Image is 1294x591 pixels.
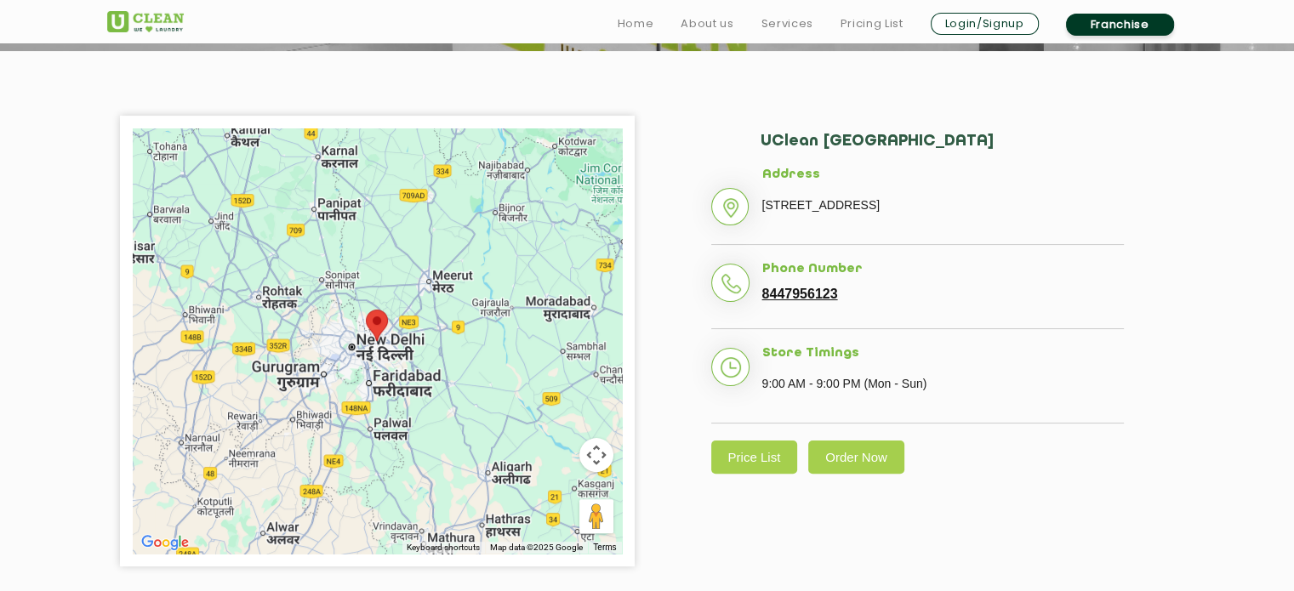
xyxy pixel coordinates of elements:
[762,168,1124,183] h5: Address
[681,14,733,34] a: About us
[107,11,184,32] img: UClean Laundry and Dry Cleaning
[579,438,613,472] button: Map camera controls
[490,543,583,552] span: Map data ©2025 Google
[761,14,812,34] a: Services
[762,287,838,302] a: 8447956123
[762,346,1124,361] h5: Store Timings
[761,133,1124,168] h2: UClean [GEOGRAPHIC_DATA]
[931,13,1039,35] a: Login/Signup
[762,371,1124,396] p: 9:00 AM - 9:00 PM (Mon - Sun)
[137,531,193,554] a: Open this area in Google Maps (opens a new window)
[762,262,1124,277] h5: Phone Number
[593,542,616,554] a: Terms
[618,14,654,34] a: Home
[841,14,904,34] a: Pricing List
[407,542,480,554] button: Keyboard shortcuts
[808,440,904,474] a: Order Now
[711,440,798,474] a: Price List
[1066,14,1174,36] a: Franchise
[762,192,1124,218] p: [STREET_ADDRESS]
[137,531,193,554] img: Google
[579,499,613,533] button: Drag Pegman onto the map to open Street View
